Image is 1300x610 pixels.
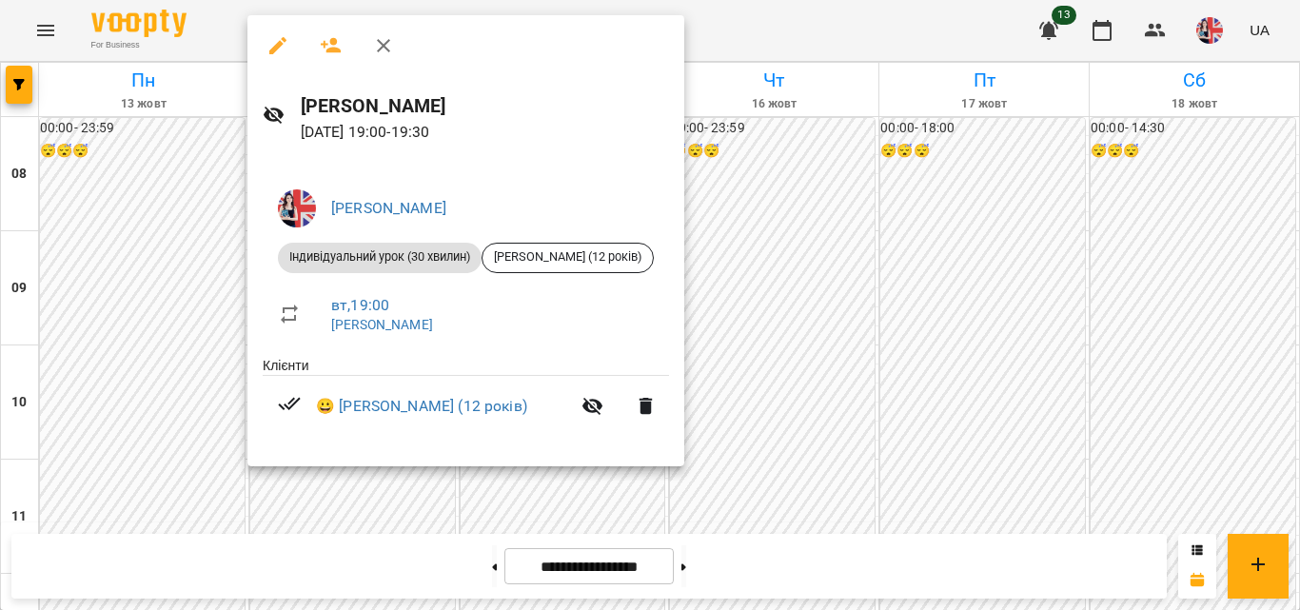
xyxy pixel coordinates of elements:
[301,121,669,144] p: [DATE] 19:00 - 19:30
[482,243,654,273] div: [PERSON_NAME] (12 років)
[331,199,446,217] a: [PERSON_NAME]
[301,91,669,121] h6: [PERSON_NAME]
[278,189,316,227] img: d0017d71dfde334b29fd95c5111e321b.jpeg
[483,248,653,266] span: [PERSON_NAME] (12 років)
[278,392,301,415] svg: Візит сплачено
[331,317,433,332] a: [PERSON_NAME]
[331,296,389,314] a: вт , 19:00
[278,248,482,266] span: Індивідуальний урок (30 хвилин)
[263,356,669,444] ul: Клієнти
[316,395,527,418] a: 😀 [PERSON_NAME] (12 років)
